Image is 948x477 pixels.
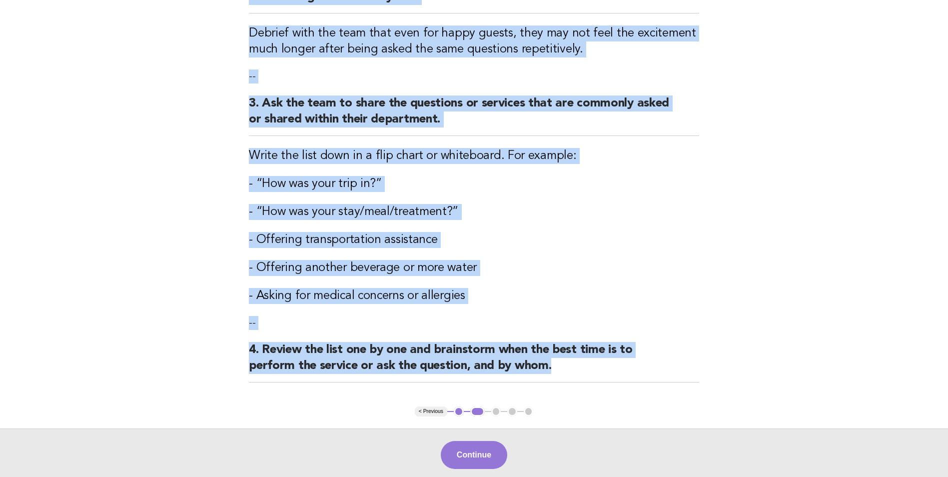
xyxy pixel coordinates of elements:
[470,406,485,416] button: 2
[454,406,464,416] button: 1
[249,176,699,192] h3: - “How was your trip in?”
[249,204,699,220] h3: - “How was your stay/meal/treatment?”
[441,441,507,469] button: Continue
[249,148,699,164] h3: Write the list down in a flip chart or whiteboard. For example:
[249,95,699,136] h2: 3. Ask the team to share the questions or services that are commonly asked or shared within their...
[249,69,699,83] p: --
[249,25,699,57] h3: Debrief with the team that even for happy guests, they may not feel the excitement much longer af...
[249,342,699,382] h2: 4. Review the list one by one and brainstorm when the best time is to perform the service or ask ...
[249,232,699,248] h3: - Offering transportation assistance
[249,316,699,330] p: --
[249,288,699,304] h3: - Asking for medical concerns or allergies
[415,406,447,416] button: < Previous
[249,260,699,276] h3: - Offering another beverage or more water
